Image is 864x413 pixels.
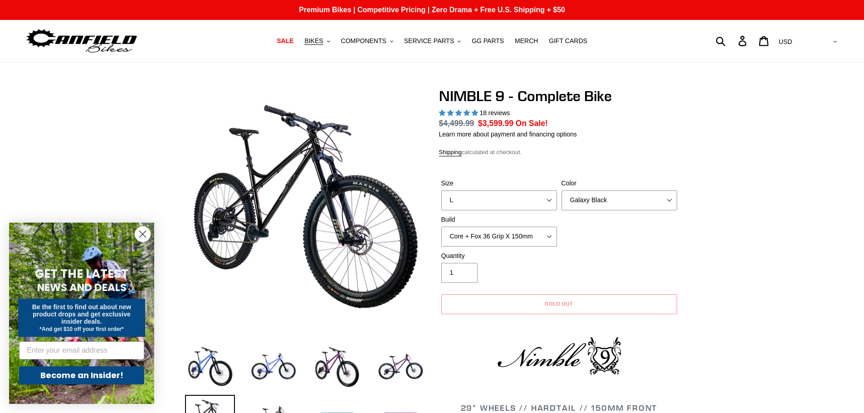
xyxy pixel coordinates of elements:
[249,342,298,392] img: Load image into Gallery viewer, NIMBLE 9 - Complete Bike
[35,266,128,282] span: GET THE LATEST
[561,179,677,188] label: Color
[515,37,538,45] span: MERCH
[37,280,127,295] span: NEWS AND DEALS
[516,117,548,129] span: On Sale!
[441,179,557,188] label: Size
[439,119,474,128] s: $4,499.99
[510,35,542,47] a: MERCH
[544,35,592,47] a: GIFT CARDS
[400,35,465,47] button: SERVICE PARTS
[300,35,334,47] button: BIKES
[441,251,557,261] label: Quantity
[478,119,513,128] span: $3,599.99
[439,148,679,157] div: calculated at checkout.
[461,403,658,413] span: 29" WHEELS // HARDTAIL // 150MM FRONT
[439,87,679,105] h1: NIMBLE 9 - Complete Bike
[19,366,144,384] button: Become an Insider!
[135,226,151,242] button: Close dialog
[376,342,425,392] img: Load image into Gallery viewer, NIMBLE 9 - Complete Bike
[439,109,480,117] span: 4.89 stars
[545,300,574,307] span: Sold out
[272,35,298,47] a: SALE
[439,131,577,138] a: Learn more about payment and financing options
[441,294,677,314] button: Sold out
[304,37,323,45] span: BIKES
[277,37,293,45] span: SALE
[39,326,123,332] span: *And get $10 off your first order*
[25,27,138,55] img: Canfield Bikes
[337,35,398,47] button: COMPONENTS
[32,303,132,325] span: Be the first to find out about new product drops and get exclusive insider deals.
[439,149,462,156] a: Shipping
[341,37,386,45] span: COMPONENTS
[472,37,504,45] span: GG PARTS
[19,341,144,360] input: Enter your email address
[721,31,744,51] input: Search
[479,109,510,117] span: 18 reviews
[467,35,508,47] a: GG PARTS
[312,342,362,392] img: Load image into Gallery viewer, NIMBLE 9 - Complete Bike
[441,215,557,224] label: Build
[404,37,454,45] span: SERVICE PARTS
[549,37,587,45] span: GIFT CARDS
[185,342,235,392] img: Load image into Gallery viewer, NIMBLE 9 - Complete Bike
